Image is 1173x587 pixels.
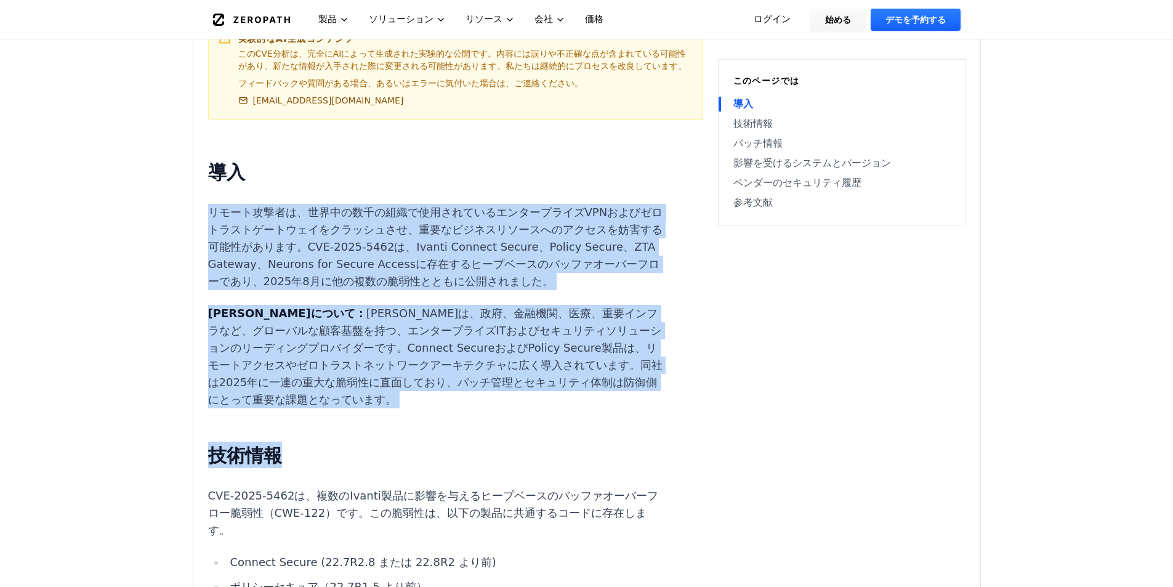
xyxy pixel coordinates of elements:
[754,14,791,25] font: ログイン
[733,176,950,190] a: ベンダーのセキュリティ履歴
[208,489,658,536] font: CVE-2025-5462は、複数のIvanti製品に影響を与えるヒープベースのバッファオーバーフロー脆弱性（CWE-122）です。この脆弱性は、以下の製品に共通するコードに存在します。
[733,136,950,151] a: パッチ情報
[466,14,502,25] font: リソース
[733,118,773,129] font: 技術情報
[885,15,946,25] font: デモを予約する
[733,116,950,131] a: 技術情報
[208,307,663,406] font: [PERSON_NAME]は、政府、金融機関、医療、重要インフラなど、グローバルな顧客基盤を持つ、エンタープライズITおよびセキュリティソリューションのリーディングプロバイダーです。Connec...
[230,556,496,569] font: Connect Secure (22.7R2.8 または 22.8R2 より前)
[238,49,687,71] font: このCVE分析は、完全にAIによって生成された実験的な公開です。内容には誤りや不正確な点が含まれている可能性があり、新たな情報が入手された際に変更される可能性があります。私たちは継続的にプロセス...
[739,9,805,31] a: ログイン
[733,157,891,169] font: 影響を受けるシステムとバージョン
[208,206,663,288] font: リモート攻撃者は、世界中の数千の組織で使用されているエンタープライズVPNおよびゼロトラストゲートウェイをクラッシュさせ、重要なビジネスリソースへのアクセスを妨害する可能性があります。CVE-2...
[253,95,404,105] font: [EMAIL_ADDRESS][DOMAIN_NAME]
[238,78,583,88] font: フィードバックや質問がある場合、あるいはエラーに気付いた場合は、ご連絡ください。
[585,14,603,25] font: 価格
[871,9,961,31] a: デモを予約する
[733,177,861,188] font: ベンダーのセキュリティ履歴
[534,14,553,25] font: 会社
[810,9,866,31] a: 始める
[208,442,282,468] font: 技術情報
[733,137,783,149] font: パッチ情報
[238,94,404,107] a: [EMAIL_ADDRESS][DOMAIN_NAME]
[733,195,950,210] a: 参考文献
[733,76,800,86] font: このページでは
[733,97,950,111] a: 導入
[733,98,753,110] font: 導入
[825,15,851,25] font: 始める
[208,158,245,185] font: 導入
[733,196,773,208] font: 参考文献
[318,14,337,25] font: 製品
[369,14,433,25] font: ソリューション
[733,156,950,171] a: 影響を受けるシステムとバージョン
[208,307,366,320] font: [PERSON_NAME]について：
